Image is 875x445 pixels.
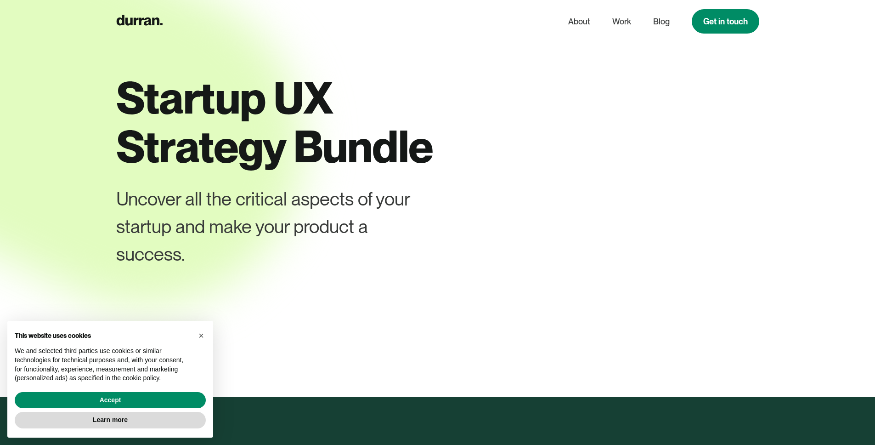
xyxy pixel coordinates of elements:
[116,185,422,268] div: Uncover all the critical aspects of your startup and make your product a success.
[198,331,204,341] span: ×
[692,9,759,34] a: Get in touch
[15,392,206,409] button: Accept
[116,74,456,171] h1: Startup UX Strategy Bundle
[116,12,163,30] a: home
[15,332,191,340] h2: This website uses cookies
[15,412,206,428] button: Learn more
[568,13,590,30] a: About
[194,328,209,343] button: Close this notice
[15,347,191,382] p: We and selected third parties use cookies or similar technologies for technical purposes and, wit...
[612,13,631,30] a: Work
[653,13,670,30] a: Blog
